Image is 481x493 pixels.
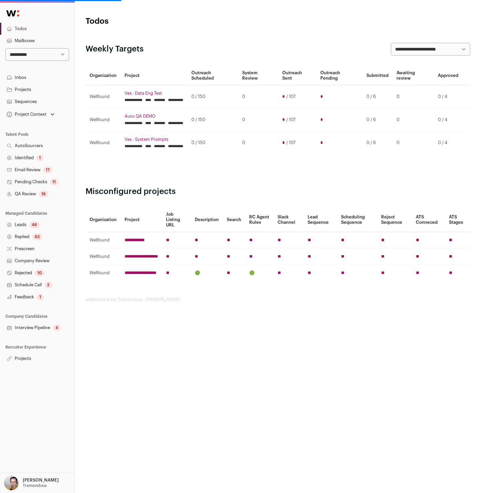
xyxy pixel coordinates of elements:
th: Outreach Pending [316,66,362,85]
th: Description [191,208,223,232]
td: 0 [238,108,278,131]
p: Tremendous [23,483,47,488]
td: Wellfound [86,232,121,249]
div: 10 [35,270,44,276]
div: 1 [36,155,43,161]
th: RC Agent Rules [245,208,274,232]
th: Outreach Sent [278,66,317,85]
td: 0 / 6 [362,108,392,131]
footer: wellfound:ai for Tremendous - [PERSON_NAME] [86,297,470,302]
h1: Todos [86,16,214,27]
td: Wellfound [86,85,121,108]
td: 0 / 6 [362,131,392,155]
th: Job Listing URL [162,208,191,232]
td: 0 [392,108,434,131]
th: Slack Channel [274,208,304,232]
th: Project [121,208,162,232]
img: Wellfound [3,7,23,20]
td: Wellfound [86,249,121,265]
button: Open dropdown [3,476,60,490]
a: Auto QA DEMO [125,114,183,119]
span: / 107 [286,94,296,99]
th: System Review [238,66,278,85]
a: Ves - System Prompts [125,137,183,142]
th: Organization [86,66,121,85]
th: Search [223,208,245,232]
td: Wellfound [86,108,121,131]
th: Reject Sequence [377,208,412,232]
th: Organization [86,208,121,232]
th: ATS Stages [445,208,470,232]
th: Scheduling Sequence [337,208,377,232]
td: Wellfound [86,265,121,281]
td: 0 / 4 [434,108,462,131]
div: 46 [29,221,40,228]
h2: Misconfigured projects [86,186,470,197]
td: 0 / 150 [187,85,238,108]
div: Project Context [5,112,46,117]
td: 0 [392,131,434,155]
td: 0 / 4 [434,131,462,155]
span: / 107 [286,140,296,145]
td: 0 / 6 [362,85,392,108]
div: 2 [44,282,52,288]
td: 0 [392,85,434,108]
td: 0 [238,85,278,108]
th: Project [121,66,187,85]
div: 18 [39,191,48,197]
div: 62 [32,233,42,240]
img: 144000-medium_jpg [4,476,19,490]
div: 1 [37,294,44,300]
th: Approved [434,66,462,85]
td: 0 [238,131,278,155]
td: 🟢 [191,265,223,281]
th: Lead Sequence [304,208,337,232]
th: Outreach Scheduled [187,66,238,85]
td: 0 / 4 [434,85,462,108]
span: / 107 [286,117,296,122]
div: 4 [53,324,61,331]
td: 0 / 150 [187,131,238,155]
a: Ves - Data Eng Test [125,91,183,96]
button: Open dropdown [5,110,56,119]
th: ATS Conneced [412,208,445,232]
p: [PERSON_NAME] [23,478,59,483]
div: 17 [43,167,52,173]
th: Awaiting review [392,66,434,85]
div: 11 [50,179,58,185]
h2: Weekly Targets [86,44,144,55]
td: 0 / 150 [187,108,238,131]
th: Submitted [362,66,392,85]
td: Wellfound [86,131,121,155]
td: 🟢 [245,265,274,281]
